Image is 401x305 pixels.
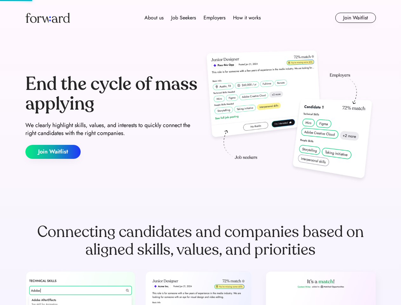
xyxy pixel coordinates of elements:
img: Forward logo [25,13,70,23]
div: Employers [204,14,225,22]
button: Join Waitlist [335,13,376,23]
img: hero-image.png [203,48,376,185]
div: About us [144,14,164,22]
div: How it works [233,14,261,22]
div: Connecting candidates and companies based on aligned skills, values, and priorities [25,223,376,259]
div: We clearly highlight skills, values, and interests to quickly connect the right candidates with t... [25,121,198,137]
div: End the cycle of mass applying [25,74,198,113]
div: Job Seekers [171,14,196,22]
button: Join Waitlist [25,145,81,159]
